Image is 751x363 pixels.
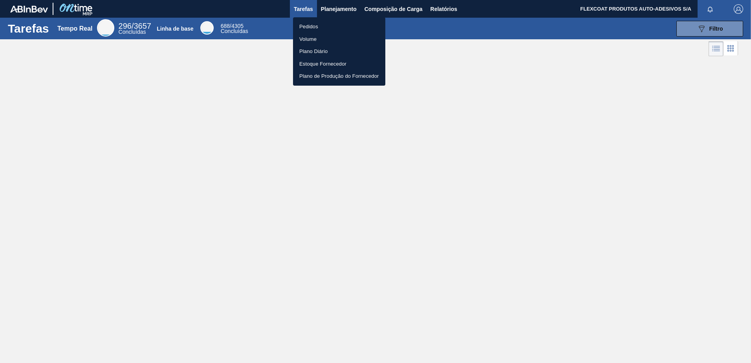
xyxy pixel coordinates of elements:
[293,58,385,70] a: Estoque Fornecedor
[293,70,385,82] a: Plano de Produção do Fornecedor
[293,45,385,58] a: Plano Diário
[293,20,385,33] a: Pedidos
[293,33,385,46] a: Volume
